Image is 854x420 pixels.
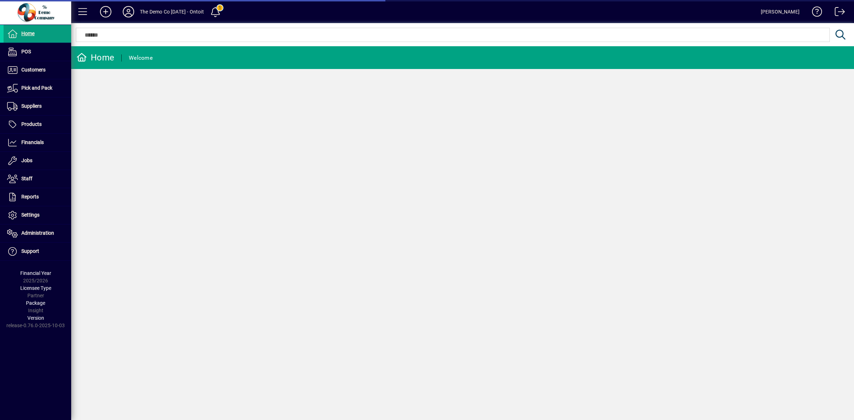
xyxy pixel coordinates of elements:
div: The Demo Co [DATE] - Ontoit [140,6,204,17]
span: Customers [21,67,46,73]
span: Licensee Type [20,285,51,291]
button: Profile [117,5,140,18]
span: Home [21,31,35,36]
a: Reports [4,188,71,206]
a: Staff [4,170,71,188]
a: Knowledge Base [807,1,822,25]
a: Products [4,116,71,133]
div: [PERSON_NAME] [761,6,800,17]
button: Add [94,5,117,18]
a: Settings [4,206,71,224]
a: POS [4,43,71,61]
span: Package [26,300,45,306]
span: Financials [21,139,44,145]
span: Settings [21,212,39,218]
span: Reports [21,194,39,200]
div: Welcome [129,52,153,64]
span: Suppliers [21,103,42,109]
span: Version [27,315,44,321]
span: Support [21,248,39,254]
a: Financials [4,134,71,151]
span: Financial Year [20,270,51,276]
span: Pick and Pack [21,85,52,91]
a: Support [4,243,71,260]
a: Customers [4,61,71,79]
span: POS [21,49,31,54]
a: Pick and Pack [4,79,71,97]
a: Administration [4,224,71,242]
a: Jobs [4,152,71,170]
div: Home [77,52,114,63]
span: Administration [21,230,54,236]
span: Jobs [21,158,32,163]
span: Staff [21,176,32,181]
a: Suppliers [4,97,71,115]
span: Products [21,121,42,127]
a: Logout [829,1,845,25]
